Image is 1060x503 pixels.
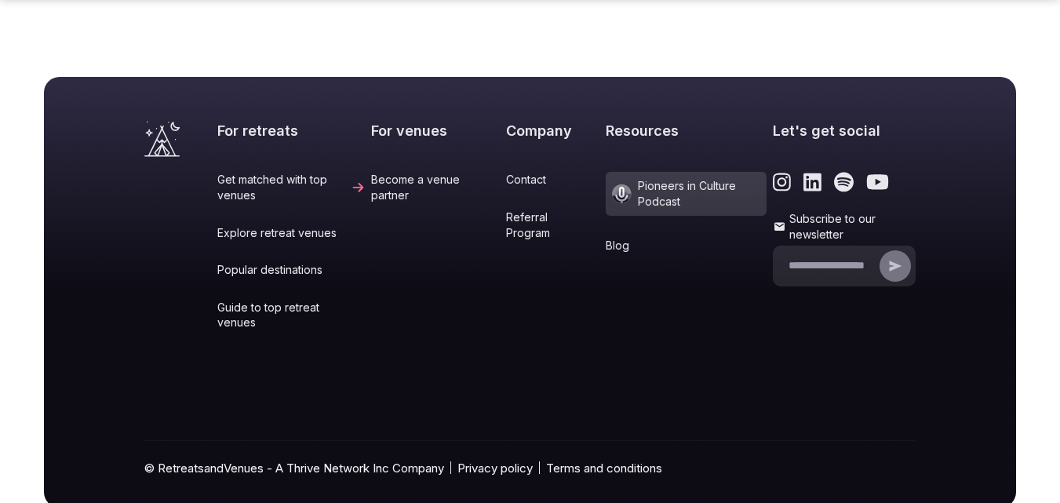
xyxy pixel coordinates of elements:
[773,172,791,192] a: Link to the retreats and venues Instagram page
[217,225,365,241] a: Explore retreat venues
[606,121,767,140] h2: Resources
[217,300,365,330] a: Guide to top retreat venues
[834,172,854,192] a: Link to the retreats and venues Spotify page
[217,262,365,278] a: Popular destinations
[606,172,767,215] a: Pioneers in Culture Podcast
[506,172,599,188] a: Contact
[803,172,821,192] a: Link to the retreats and venues LinkedIn page
[773,211,916,242] label: Subscribe to our newsletter
[144,121,180,157] a: Visit the homepage
[506,121,599,140] h2: Company
[546,460,662,476] a: Terms and conditions
[506,210,599,240] a: Referral Program
[371,121,500,140] h2: For venues
[457,460,533,476] a: Privacy policy
[606,238,767,253] a: Blog
[217,121,365,140] h2: For retreats
[866,172,889,192] a: Link to the retreats and venues Youtube page
[371,172,500,202] a: Become a venue partner
[773,121,916,140] h2: Let's get social
[217,172,365,202] a: Get matched with top venues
